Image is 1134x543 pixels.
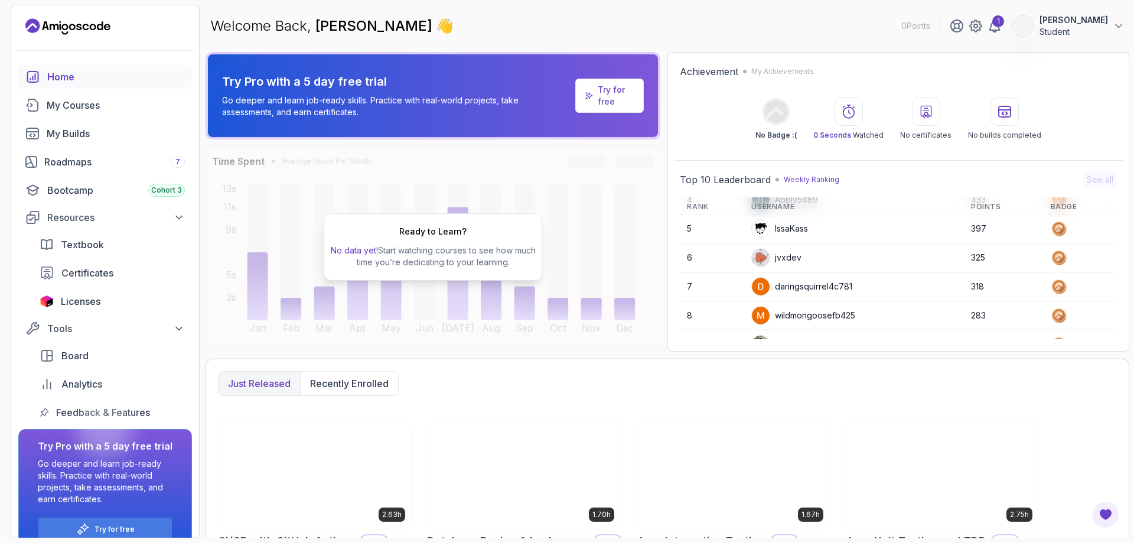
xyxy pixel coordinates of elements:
[964,243,1044,272] td: 325
[436,17,454,35] span: 👋
[752,249,770,266] img: default monster avatar
[94,525,135,534] a: Try for free
[1011,14,1125,38] button: user profile image[PERSON_NAME]Student
[222,95,571,118] p: Go deeper and learn job-ready skills. Practice with real-world projects, take assessments, and ea...
[40,295,54,307] img: jetbrains icon
[680,173,771,187] h2: Top 10 Leaderboard
[751,306,855,325] div: wildmongoosefb425
[575,79,644,113] a: Try for free
[38,458,172,505] p: Go deeper and learn job-ready skills. Practice with real-world projects, take assessments, and ea...
[744,197,964,217] th: Username
[1044,197,1117,217] th: Badge
[18,65,192,89] a: home
[61,238,104,252] span: Textbook
[680,214,744,243] td: 5
[56,405,150,420] span: Feedback & Features
[752,220,770,238] img: user profile image
[310,376,389,391] p: Recently enrolled
[331,245,378,255] span: No data yet!
[38,517,172,541] button: Try for free
[32,290,192,313] a: licenses
[32,344,192,368] a: board
[964,330,1044,359] td: 282
[47,98,185,112] div: My Courses
[1010,510,1029,519] p: 2.75h
[1083,171,1117,188] button: See all
[47,321,185,336] div: Tools
[18,318,192,339] button: Tools
[32,233,192,256] a: textbook
[222,73,571,90] p: Try Pro with a 5 day free trial
[315,17,436,34] span: [PERSON_NAME]
[18,122,192,145] a: builds
[964,214,1044,243] td: 397
[752,307,770,324] img: user profile image
[900,131,951,140] p: No certificates
[428,420,621,529] img: Database Design & Implementation card
[329,245,537,268] p: Start watching courses to see how much time you’re dedicating to your learning.
[592,510,611,519] p: 1.70h
[964,197,1044,217] th: Points
[1039,14,1108,26] p: [PERSON_NAME]
[680,243,744,272] td: 6
[752,278,770,295] img: user profile image
[964,272,1044,301] td: 318
[988,19,1002,33] a: 1
[846,420,1039,529] img: Java Unit Testing and TDD card
[219,372,300,395] button: Just released
[680,197,744,217] th: Rank
[751,335,845,354] div: wittybadgerbfbbc
[382,510,402,519] p: 2.63h
[801,510,820,519] p: 1.67h
[18,178,192,202] a: bootcamp
[228,376,291,391] p: Just released
[25,17,110,36] a: Landing page
[992,15,1004,27] div: 1
[219,420,412,529] img: CI/CD with GitHub Actions card
[47,126,185,141] div: My Builds
[1012,15,1034,37] img: user profile image
[18,207,192,228] button: Resources
[18,150,192,174] a: roadmaps
[32,372,192,396] a: analytics
[1091,500,1120,529] button: Open Feedback Button
[61,377,102,391] span: Analytics
[61,294,100,308] span: Licenses
[680,272,744,301] td: 7
[399,226,467,238] h2: Ready to Learn?
[44,155,185,169] div: Roadmaps
[901,20,930,32] p: 0 Points
[751,277,852,296] div: daringsquirrel4c781
[300,372,398,395] button: Recently enrolled
[813,131,851,139] span: 0 Seconds
[784,175,839,184] p: Weekly Ranking
[61,349,89,363] span: Board
[751,67,814,76] p: My Achievements
[751,219,808,238] div: IssaKass
[175,157,180,167] span: 7
[680,64,738,79] h2: Achievement
[752,336,770,353] img: user profile image
[1039,26,1108,38] p: Student
[755,131,797,140] p: No Badge :(
[964,301,1044,330] td: 283
[151,186,182,195] span: Cohort 3
[18,93,192,117] a: courses
[47,70,185,84] div: Home
[680,301,744,330] td: 8
[751,248,801,267] div: jvxdev
[32,261,192,285] a: certificates
[680,330,744,359] td: 9
[210,17,454,35] p: Welcome Back,
[968,131,1041,140] p: No builds completed
[47,210,185,225] div: Resources
[813,131,884,140] p: Watched
[598,84,634,108] a: Try for free
[32,401,192,424] a: feedback
[47,183,185,197] div: Bootcamp
[637,420,830,529] img: Java Integration Testing card
[61,266,113,280] span: Certificates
